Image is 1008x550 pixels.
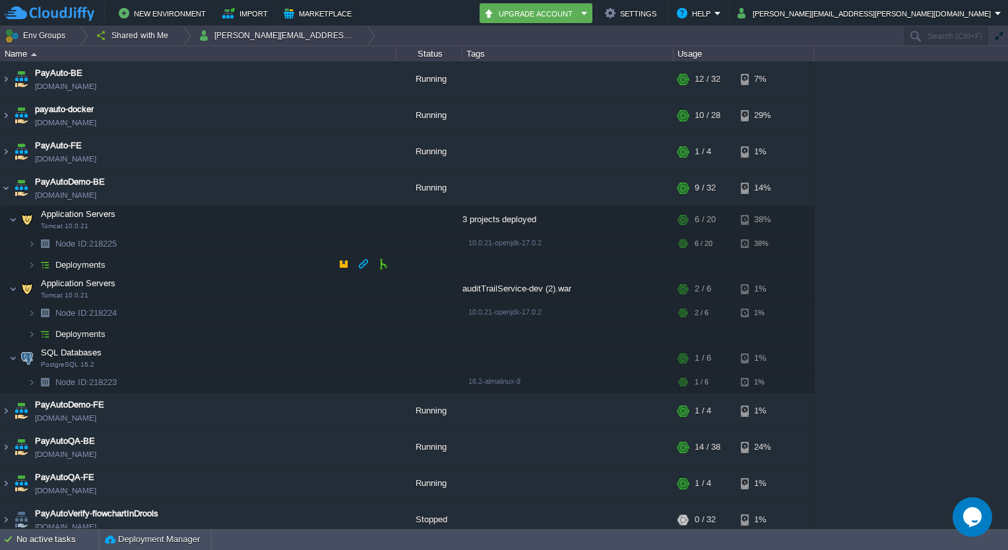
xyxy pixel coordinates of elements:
img: AMDAwAAAACH5BAEAAAAALAAAAAABAAEAAAICRAEAOw== [36,303,54,323]
span: 218225 [54,238,119,249]
img: AMDAwAAAACH5BAEAAAAALAAAAAABAAEAAAICRAEAOw== [1,466,11,501]
div: Usage [674,46,813,61]
div: Running [396,134,462,169]
div: Running [396,98,462,133]
span: 16.2-almalinux-9 [468,377,520,385]
a: PayAutoQA-FE [35,471,94,484]
a: Application ServersTomcat 10.0.21 [40,278,117,288]
a: Node ID:218225 [54,238,119,249]
a: Deployments [54,259,108,270]
a: payauto-docker [35,103,94,116]
span: Node ID: [55,308,89,318]
button: Help [677,5,714,21]
img: AMDAwAAAACH5BAEAAAAALAAAAAABAAEAAAICRAEAOw== [1,134,11,169]
div: 1 / 6 [695,372,709,392]
div: Status [397,46,462,61]
button: Marketplace [284,5,356,21]
button: Upgrade Account [484,5,577,21]
div: 1 / 4 [695,134,711,169]
img: CloudJiffy [5,5,94,22]
a: [DOMAIN_NAME] [35,189,96,202]
img: AMDAwAAAACH5BAEAAAAALAAAAAABAAEAAAICRAEAOw== [18,206,36,233]
img: AMDAwAAAACH5BAEAAAAALAAAAAABAAEAAAICRAEAOw== [1,98,11,133]
span: 218223 [54,377,119,388]
img: AMDAwAAAACH5BAEAAAAALAAAAAABAAEAAAICRAEAOw== [1,61,11,97]
div: No active tasks [16,529,99,550]
a: SQL DatabasesPostgreSQL 16.2 [40,348,104,357]
div: 14 / 38 [695,429,720,465]
img: AMDAwAAAACH5BAEAAAAALAAAAAABAAEAAAICRAEAOw== [28,233,36,254]
img: AMDAwAAAACH5BAEAAAAALAAAAAABAAEAAAICRAEAOw== [36,233,54,254]
span: 218224 [54,307,119,319]
a: [DOMAIN_NAME] [35,448,96,461]
div: 2 / 6 [695,276,711,302]
div: 1% [741,134,784,169]
span: Application Servers [40,208,117,220]
div: 0 / 32 [695,502,716,537]
a: PayAuto-FE [35,139,82,152]
img: AMDAwAAAACH5BAEAAAAALAAAAAABAAEAAAICRAEAOw== [28,255,36,275]
a: PayAutoVerify-flowchartInDrools [35,507,158,520]
div: 29% [741,98,784,133]
div: Tags [463,46,673,61]
iframe: chat widget [953,497,995,537]
div: 1% [741,276,784,302]
img: AMDAwAAAACH5BAEAAAAALAAAAAABAAEAAAICRAEAOw== [1,502,11,537]
img: AMDAwAAAACH5BAEAAAAALAAAAAABAAEAAAICRAEAOw== [36,324,54,344]
img: AMDAwAAAACH5BAEAAAAALAAAAAABAAEAAAICRAEAOw== [9,345,17,371]
img: AMDAwAAAACH5BAEAAAAALAAAAAABAAEAAAICRAEAOw== [12,466,30,501]
img: AMDAwAAAACH5BAEAAAAALAAAAAABAAEAAAICRAEAOw== [28,324,36,344]
a: PayAutoDemo-BE [35,175,105,189]
div: 1 / 6 [695,345,711,371]
button: Env Groups [5,26,70,45]
img: AMDAwAAAACH5BAEAAAAALAAAAAABAAEAAAICRAEAOw== [36,372,54,392]
div: 1% [741,345,784,371]
img: AMDAwAAAACH5BAEAAAAALAAAAAABAAEAAAICRAEAOw== [12,170,30,206]
a: [DOMAIN_NAME] [35,80,96,93]
div: Name [1,46,396,61]
a: [DOMAIN_NAME] [35,116,96,129]
img: AMDAwAAAACH5BAEAAAAALAAAAAABAAEAAAICRAEAOw== [18,276,36,302]
div: 6 / 20 [695,206,716,233]
div: 38% [741,206,784,233]
img: AMDAwAAAACH5BAEAAAAALAAAAAABAAEAAAICRAEAOw== [1,429,11,465]
img: AMDAwAAAACH5BAEAAAAALAAAAAABAAEAAAICRAEAOw== [28,372,36,392]
span: Deployments [54,328,108,340]
a: Application ServersTomcat 10.0.21 [40,209,117,219]
button: Shared with Me [96,26,173,45]
a: PayAutoQA-BE [35,435,95,448]
img: AMDAwAAAACH5BAEAAAAALAAAAAABAAEAAAICRAEAOw== [18,345,36,371]
span: 10.0.21-openjdk-17.0.2 [468,239,542,247]
div: 12 / 32 [695,61,720,97]
span: Node ID: [55,239,89,249]
div: 1% [741,502,784,537]
button: Deployment Manager [105,533,200,546]
span: PostgreSQL 16.2 [41,361,94,369]
div: 24% [741,429,784,465]
div: Running [396,393,462,429]
div: 1% [741,372,784,392]
span: SQL Databases [40,347,104,358]
span: Tomcat 10.0.21 [41,291,88,299]
img: AMDAwAAAACH5BAEAAAAALAAAAAABAAEAAAICRAEAOw== [36,255,54,275]
span: PayAuto-BE [35,67,82,80]
button: [PERSON_NAME][EMAIL_ADDRESS][PERSON_NAME][DOMAIN_NAME] [738,5,995,21]
div: 38% [741,233,784,254]
div: 7% [741,61,784,97]
div: 10 / 28 [695,98,720,133]
img: AMDAwAAAACH5BAEAAAAALAAAAAABAAEAAAICRAEAOw== [31,53,37,56]
a: [DOMAIN_NAME] [35,520,96,534]
a: Node ID:218224 [54,307,119,319]
button: New Environment [119,5,210,21]
div: 6 / 20 [695,233,712,254]
div: 1 / 4 [695,393,711,429]
div: 9 / 32 [695,170,716,206]
div: auditTrailService-dev (2).war [462,276,674,302]
span: Application Servers [40,278,117,289]
img: AMDAwAAAACH5BAEAAAAALAAAAAABAAEAAAICRAEAOw== [1,170,11,206]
